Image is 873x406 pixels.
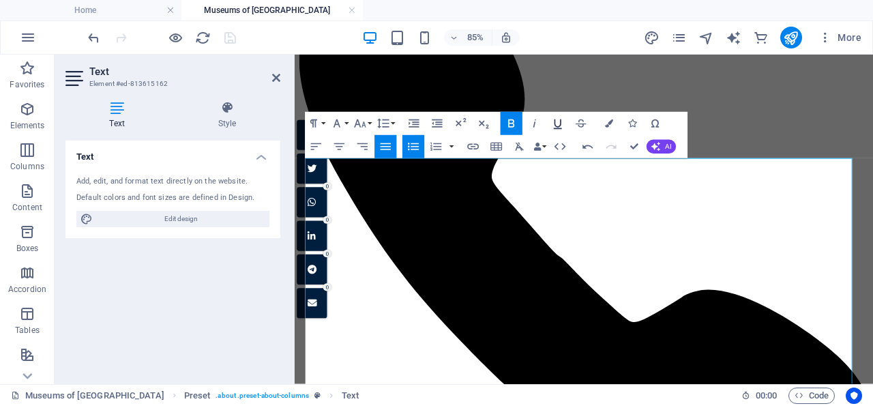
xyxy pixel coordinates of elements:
[328,112,350,135] button: Font Family
[76,176,269,188] div: Add, edit, and format text directly on the website.
[623,135,645,158] button: Confirm (Ctrl+⏎)
[726,30,741,46] i: AI Writer
[449,112,471,135] button: Superscript
[665,143,671,150] span: AI
[216,388,309,404] span: . about .preset-about-columns
[174,101,280,130] h4: Style
[788,388,835,404] button: Code
[846,388,862,404] button: Usercentrics
[447,135,457,158] button: Ordered List
[473,112,494,135] button: Subscript
[10,79,44,90] p: Favorites
[65,101,174,130] h4: Text
[351,135,373,158] button: Align Right
[753,29,769,46] button: commerce
[426,112,448,135] button: Decrease Indent
[671,30,687,46] i: Pages (Ctrl+Alt+S)
[753,30,769,46] i: Commerce
[698,30,714,46] i: Navigator
[184,388,211,404] span: Click to select. Double-click to edit
[570,112,592,135] button: Strikethrough
[647,140,676,154] button: AI
[486,135,507,158] button: Insert Table
[11,388,164,404] a: Click to cancel selection. Double-click to open Pages
[726,29,742,46] button: text_generator
[425,135,447,158] button: Ordered List
[342,388,359,404] span: Click to select. Double-click to edit
[184,388,359,404] nav: breadcrumb
[765,390,767,401] span: :
[10,120,45,131] p: Elements
[403,112,425,135] button: Increase Indent
[818,31,861,44] span: More
[644,30,660,46] i: Design (Ctrl+Alt+Y)
[577,135,599,158] button: Undo (Ctrl+Z)
[305,135,327,158] button: Align Left
[598,112,620,135] button: Colors
[444,29,492,46] button: 85%
[16,243,39,254] p: Boxes
[10,161,44,172] p: Columns
[86,30,102,46] i: Undo: Change pages (Ctrl+Z)
[698,29,715,46] button: navigator
[532,135,548,158] button: Data Bindings
[76,211,269,227] button: Edit design
[813,27,867,48] button: More
[351,112,373,135] button: Font Size
[328,135,350,158] button: Align Center
[509,135,531,158] button: Clear Formatting
[65,141,280,165] h4: Text
[89,66,280,78] h2: Text
[645,112,666,135] button: Special Characters
[600,135,622,158] button: Redo (Ctrl+Shift+Z)
[780,27,802,48] button: publish
[76,192,269,204] div: Default colors and font sizes are defined in Design.
[547,112,569,135] button: Underline (Ctrl+U)
[181,3,363,18] h4: Museums of [GEOGRAPHIC_DATA]
[85,29,102,46] button: undo
[464,29,486,46] h6: 85%
[501,112,522,135] button: Bold (Ctrl+B)
[524,112,546,135] button: Italic (Ctrl+I)
[462,135,484,158] button: Insert Link
[621,112,643,135] button: Icons
[305,112,327,135] button: Paragraph Format
[402,135,424,158] button: Unordered List
[374,112,396,135] button: Line Height
[671,29,687,46] button: pages
[795,388,829,404] span: Code
[374,135,396,158] button: Align Justify
[89,78,253,90] h3: Element #ed-813615162
[644,29,660,46] button: design
[97,211,265,227] span: Edit design
[549,135,571,158] button: HTML
[195,30,211,46] i: Reload page
[783,30,799,46] i: Publish
[8,284,46,295] p: Accordion
[15,325,40,336] p: Tables
[12,202,42,213] p: Content
[11,366,44,377] p: Features
[167,29,183,46] button: Click here to leave preview mode and continue editing
[741,388,778,404] h6: Session time
[314,392,321,399] i: This element is a customizable preset
[756,388,777,404] span: 00 00
[194,29,211,46] button: reload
